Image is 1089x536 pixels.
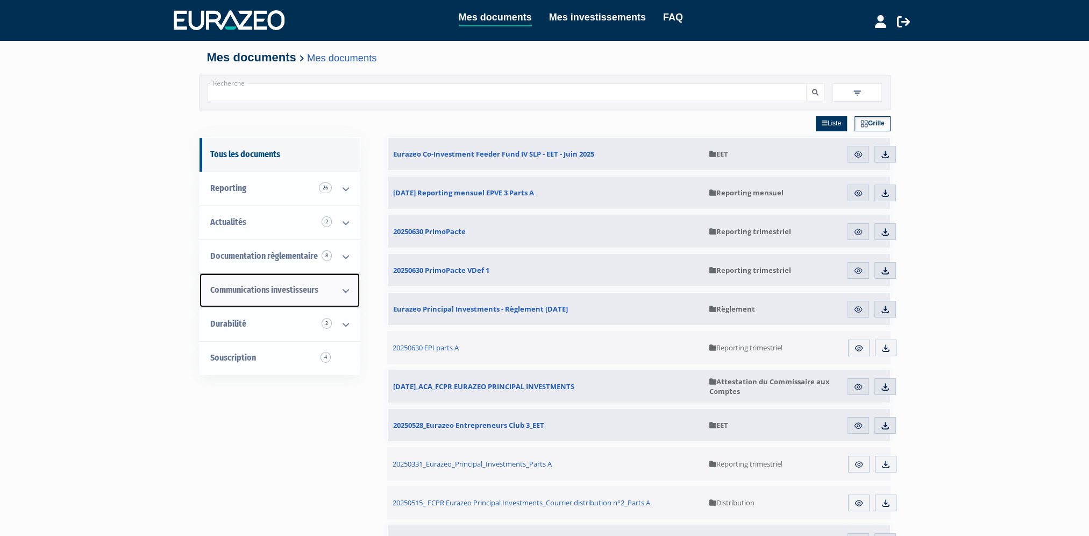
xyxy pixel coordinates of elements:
[853,305,863,314] img: eye.svg
[393,420,544,430] span: 20250528_Eurazeo Entrepreneurs Club 3_EET
[174,10,284,30] img: 1732889491-logotype_eurazeo_blanc_rvb.png
[388,138,704,170] a: Eurazeo Co-Investment Feeder Fund IV SLP - EET - Juin 2025
[709,420,728,430] span: EET
[709,227,791,236] span: Reporting trimestriel
[307,52,376,64] a: Mes documents
[709,149,728,159] span: EET
[207,51,882,64] h4: Mes documents
[388,370,704,403] a: [DATE]_ACA_FCPR EURAZEO PRINCIPAL INVESTMENTS
[322,216,332,227] span: 2
[393,149,594,159] span: Eurazeo Co-Investment Feeder Fund IV SLP - EET - Juin 2025
[200,273,360,307] a: Communications investisseurs
[393,227,466,236] span: 20250630 PrimoPacte
[853,227,863,237] img: eye.svg
[709,304,755,314] span: Règlement
[388,409,704,441] a: 20250528_Eurazeo Entrepreneurs Club 3_EET
[880,227,890,237] img: download.svg
[388,177,704,209] a: [DATE] Reporting mensuel EPVE 3 Parts A
[709,498,755,507] span: Distribution
[853,266,863,276] img: eye.svg
[881,460,891,469] img: download.svg
[387,331,704,364] a: 20250630 EPI parts A
[880,305,890,314] img: download.svg
[388,254,704,286] a: 20250630 PrimoPacte VDef 1
[663,10,683,25] a: FAQ
[709,459,782,469] span: Reporting trimestriel
[208,83,807,101] input: Recherche
[393,498,650,507] span: 20250515_ FCPR Eurazeo Principal Investments_Courrier distribution n°2_Parts A
[322,250,332,261] span: 8
[210,352,256,363] span: Souscription
[210,251,318,261] span: Documentation règlementaire
[393,304,568,314] span: Eurazeo Principal Investments - Règlement [DATE]
[853,382,863,392] img: eye.svg
[387,486,704,519] a: 20250515_ FCPR Eurazeo Principal Investments_Courrier distribution n°2_Parts A
[709,188,784,198] span: Reporting mensuel
[549,10,646,25] a: Mes investissements
[852,88,862,98] img: filter.svg
[459,10,532,26] a: Mes documents
[854,343,864,353] img: eye.svg
[393,265,489,275] span: 20250630 PrimoPacte VDef 1
[880,421,890,431] img: download.svg
[322,318,332,329] span: 2
[319,182,332,193] span: 26
[200,138,360,172] a: Tous les documents
[855,116,891,131] a: Grille
[854,460,864,469] img: eye.svg
[393,382,574,391] span: [DATE]_ACA_FCPR EURAZEO PRINCIPAL INVESTMENTS
[880,188,890,198] img: download.svg
[853,188,863,198] img: eye.svg
[816,116,847,131] a: Liste
[200,172,360,206] a: Reporting 26
[210,217,246,227] span: Actualités
[210,285,318,295] span: Communications investisseurs
[709,265,791,275] span: Reporting trimestriel
[881,498,891,508] img: download.svg
[388,215,704,248] a: 20250630 PrimoPacte
[393,343,459,352] span: 20250630 EPI parts A
[210,183,246,193] span: Reporting
[880,150,890,159] img: download.svg
[200,341,360,375] a: Souscription4
[860,120,868,128] img: grid.svg
[853,421,863,431] img: eye.svg
[210,319,246,329] span: Durabilité
[200,239,360,273] a: Documentation règlementaire 8
[880,266,890,276] img: download.svg
[393,188,534,198] span: [DATE] Reporting mensuel EPVE 3 Parts A
[387,447,704,481] a: 20250331_Eurazeo_Principal_Investments_Parts A
[709,377,834,396] span: Attestation du Commissaire aux Comptes
[200,307,360,341] a: Durabilité 2
[200,206,360,239] a: Actualités 2
[709,343,782,352] span: Reporting trimestriel
[880,382,890,392] img: download.svg
[388,293,704,325] a: Eurazeo Principal Investments - Règlement [DATE]
[854,498,864,508] img: eye.svg
[853,150,863,159] img: eye.svg
[321,352,331,363] span: 4
[393,459,552,469] span: 20250331_Eurazeo_Principal_Investments_Parts A
[881,343,891,353] img: download.svg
